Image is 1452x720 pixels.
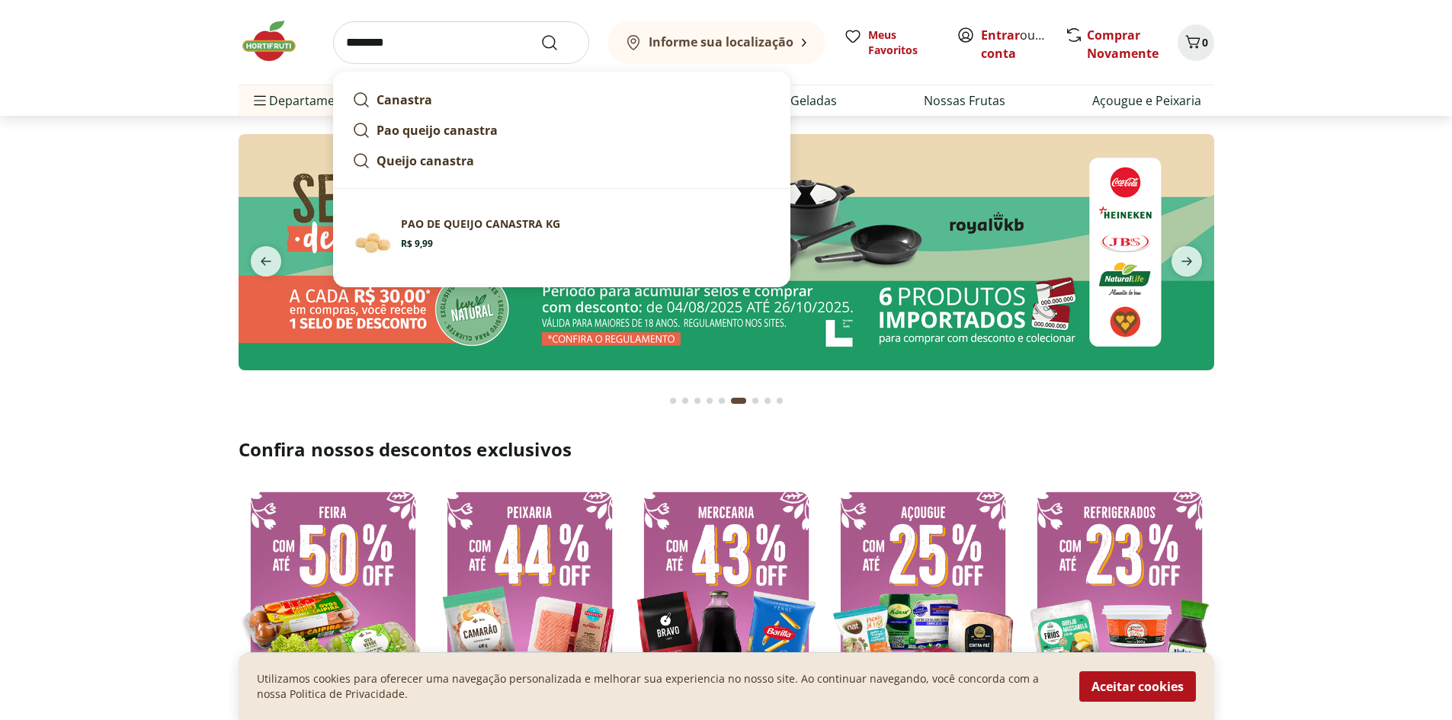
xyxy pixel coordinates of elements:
button: previous [239,246,293,277]
button: Go to page 8 from fs-carousel [761,382,774,419]
a: Queijo canastra [346,146,777,176]
button: Current page from fs-carousel [728,382,749,419]
strong: Canastra [377,91,432,108]
button: Aceitar cookies [1079,671,1196,702]
button: Go to page 4 from fs-carousel [704,382,716,419]
button: Go to page 7 from fs-carousel [749,382,761,419]
img: Principal [352,216,395,259]
span: R$ 9,99 [401,238,433,250]
strong: Queijo canastra [377,152,474,169]
span: 0 [1202,35,1208,50]
a: Pao queijo canastra [346,115,777,146]
button: Informe sua localização [607,21,825,64]
button: Go to page 9 from fs-carousel [774,382,786,419]
button: Carrinho [1178,24,1214,61]
span: ou [981,26,1049,62]
input: search [333,21,589,64]
p: Utilizamos cookies para oferecer uma navegação personalizada e melhorar sua experiencia no nosso ... [257,671,1061,702]
button: Go to page 5 from fs-carousel [716,382,728,419]
img: Hortifruti [239,18,315,64]
a: Canastra [346,85,777,115]
button: Go to page 1 from fs-carousel [667,382,679,419]
a: Comprar Novamente [1087,27,1159,62]
button: Go to page 2 from fs-carousel [679,382,691,419]
a: Nossas Frutas [924,91,1005,110]
strong: Pao queijo canastra [377,122,498,139]
p: PAO DE QUEIJO CANASTRA KG [401,216,560,232]
a: Açougue e Peixaria [1092,91,1201,110]
button: Menu [251,82,269,119]
button: Submit Search [540,34,577,52]
h2: Confira nossos descontos exclusivos [239,437,1214,462]
button: Go to page 3 from fs-carousel [691,382,704,419]
a: Criar conta [981,27,1065,62]
span: Meus Favoritos [868,27,938,58]
b: Informe sua localização [649,34,793,50]
span: Departamentos [251,82,361,119]
a: Entrar [981,27,1020,43]
a: PrincipalPAO DE QUEIJO CANASTRA KGR$ 9,99 [346,210,777,265]
a: Meus Favoritos [844,27,938,58]
button: next [1159,246,1214,277]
